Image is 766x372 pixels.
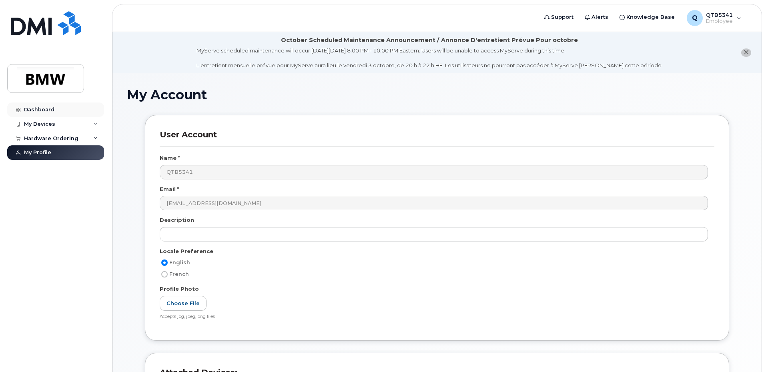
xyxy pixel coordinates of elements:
label: Locale Preference [160,247,213,255]
input: French [161,271,168,277]
span: English [169,259,190,265]
iframe: Messenger Launcher [731,337,760,366]
label: Name * [160,154,180,162]
h3: User Account [160,130,714,147]
input: English [161,259,168,266]
span: French [169,271,189,277]
label: Choose File [160,296,207,311]
label: Profile Photo [160,285,199,293]
label: Email * [160,185,179,193]
div: MyServe scheduled maintenance will occur [DATE][DATE] 8:00 PM - 10:00 PM Eastern. Users will be u... [197,47,663,69]
div: October Scheduled Maintenance Announcement / Annonce D'entretient Prévue Pour octobre [281,36,578,44]
button: close notification [741,48,751,57]
label: Description [160,216,194,224]
h1: My Account [127,88,747,102]
div: Accepts jpg, jpeg, png files [160,314,708,320]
